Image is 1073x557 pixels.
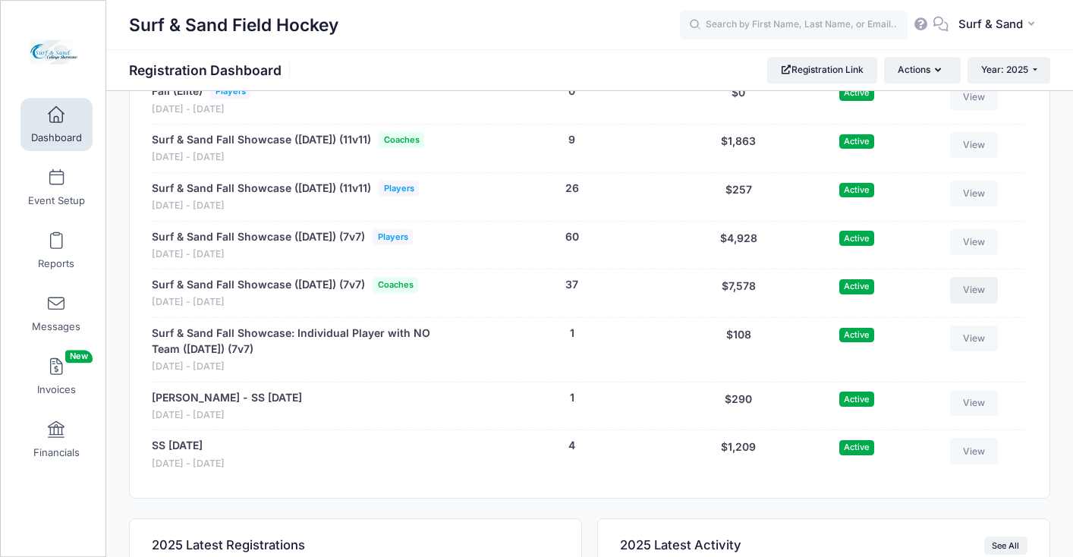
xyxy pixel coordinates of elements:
span: Active [839,328,874,342]
span: Active [839,440,874,455]
a: Surf & Sand Fall Showcase ([DATE]) (7v7) [152,229,365,245]
a: View [950,132,999,158]
button: 60 [565,229,579,245]
button: 1 [570,326,574,341]
span: Active [839,134,874,149]
div: $1,209 [677,438,799,470]
a: View [950,229,999,255]
a: Reports [20,224,93,277]
span: [DATE] - [DATE] [152,457,225,471]
button: Actions [884,57,960,83]
span: New [65,350,93,363]
div: $257 [677,181,799,213]
span: Invoices [37,383,76,396]
span: Coaches [373,277,418,293]
span: [DATE] - [DATE] [152,150,424,165]
h1: Surf & Sand Field Hockey [129,8,338,42]
span: Event Setup [28,194,85,207]
a: Event Setup [20,161,93,214]
button: 1 [570,390,574,406]
span: Surf & Sand [958,16,1023,33]
a: [PERSON_NAME] - SS [DATE] [152,390,302,406]
div: $7,578 [677,277,799,310]
button: 0 [568,83,575,99]
a: View [950,83,999,109]
a: Surf & Sand Field Hockey [1,16,107,88]
span: [DATE] - [DATE] [152,295,418,310]
button: 4 [568,438,575,454]
a: SS [DATE] [152,438,203,454]
div: $1,863 [677,132,799,165]
div: $108 [677,326,799,374]
h1: Registration Dashboard [129,62,294,78]
a: Surf & Sand Fall Showcase ([DATE]) (11v11) [152,181,371,197]
button: Year: 2025 [968,57,1050,83]
input: Search by First Name, Last Name, or Email... [680,10,908,40]
span: Dashboard [31,131,82,144]
span: [DATE] - [DATE] [152,102,250,117]
span: Active [839,279,874,294]
span: Messages [32,320,80,333]
a: Messages [20,287,93,340]
a: Surf & Sand Fall Showcase ([DATE]) (7v7) [152,277,365,293]
img: Surf & Sand Field Hockey [26,24,83,80]
button: 26 [565,181,579,197]
span: Active [839,183,874,197]
button: 9 [568,132,575,148]
a: View [950,438,999,464]
a: Fall (Elite) [152,83,203,99]
span: Reports [38,257,74,270]
span: Active [839,392,874,406]
span: Players [210,83,250,99]
span: [DATE] - [DATE] [152,247,413,262]
div: $290 [677,390,799,423]
a: Registration Link [767,57,877,83]
a: InvoicesNew [20,350,93,403]
a: See All [984,537,1027,555]
a: View [950,277,999,303]
div: $4,928 [677,229,799,262]
button: 37 [565,277,578,293]
a: Dashboard [20,98,93,151]
div: $0 [677,83,799,116]
span: Active [839,86,874,100]
a: View [950,326,999,351]
button: Surf & Sand [949,8,1050,42]
span: Players [373,229,413,245]
span: [DATE] - [DATE] [152,408,302,423]
a: View [950,181,999,206]
span: [DATE] - [DATE] [152,199,419,213]
span: Year: 2025 [981,64,1028,75]
span: Players [379,181,419,197]
span: Active [839,231,874,245]
a: Surf & Sand Fall Showcase ([DATE]) (11v11) [152,132,371,148]
span: [DATE] - [DATE] [152,360,460,374]
span: Financials [33,446,80,459]
a: View [950,390,999,416]
span: Coaches [379,132,424,148]
a: Surf & Sand Fall Showcase: Individual Player with NO Team ([DATE]) (7v7) [152,326,460,357]
a: Financials [20,413,93,466]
